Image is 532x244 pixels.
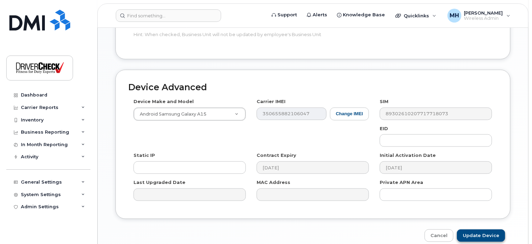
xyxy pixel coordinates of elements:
a: Support [267,8,302,22]
p: Hint: When checked, Business Unit will not be updated by employee's Business Unit [134,31,369,38]
label: MAC Address [257,179,290,186]
a: Knowledge Base [332,8,390,22]
span: Alerts [313,11,327,18]
span: Android Samsung Galaxy A15 [136,111,207,117]
a: Android Samsung Galaxy A15 [134,108,245,120]
label: Static IP [134,152,155,159]
label: Initial Activation Date [380,152,436,159]
label: Last Upgraded Date [134,179,185,186]
label: Contract Expiry [257,152,296,159]
div: Quicklinks [390,9,441,23]
div: Michelle Henderson [443,9,515,23]
span: MH [450,11,459,20]
button: Change IMEI [330,108,369,120]
a: Cancel [425,229,453,242]
label: EID [380,125,388,132]
span: Quicklinks [404,13,429,18]
input: Find something... [116,9,221,22]
span: Support [277,11,297,18]
span: Knowledge Base [343,11,385,18]
a: Alerts [302,8,332,22]
input: Update Device [457,229,505,242]
label: Device Make and Model [134,98,194,105]
h2: Device Advanced [128,83,498,92]
label: Carrier IMEI [257,98,285,105]
label: SIM [380,98,388,105]
label: Private APN Area [380,179,423,186]
span: [PERSON_NAME] [464,10,503,16]
span: Wireless Admin [464,16,503,21]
